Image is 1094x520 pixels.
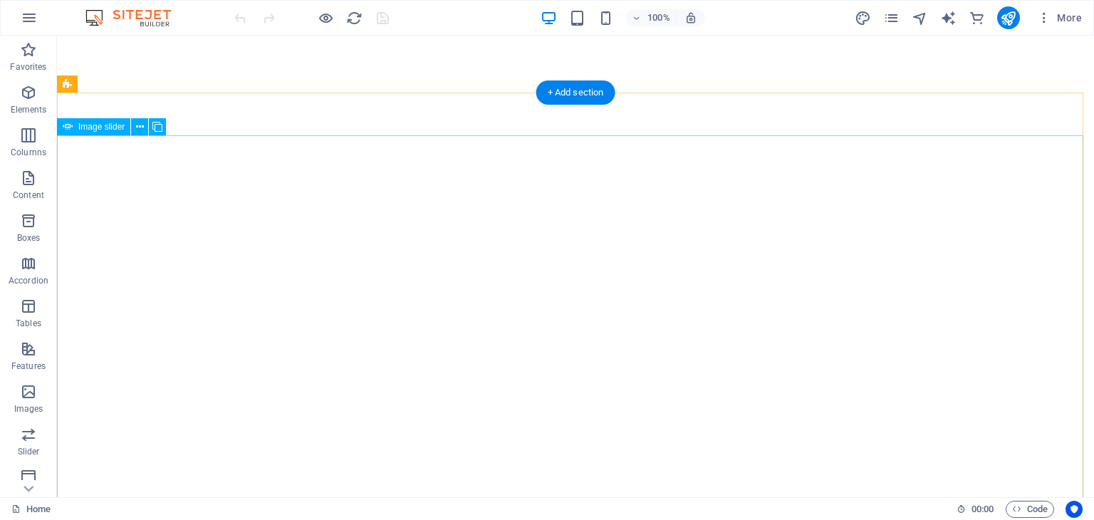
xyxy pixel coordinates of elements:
[1037,11,1082,25] span: More
[883,9,900,26] button: pages
[11,501,51,518] a: Click to cancel selection. Double-click to open Pages
[883,10,900,26] i: Pages (Ctrl+Alt+S)
[317,9,334,26] button: Click here to leave preview mode and continue editing
[940,10,957,26] i: AI Writer
[969,9,986,26] button: commerce
[346,10,363,26] i: Reload page
[78,123,125,131] span: Image slider
[16,318,41,329] p: Tables
[981,504,984,514] span: :
[1066,501,1083,518] button: Usercentrics
[1012,501,1048,518] span: Code
[18,446,40,457] p: Slider
[969,10,985,26] i: Commerce
[855,9,872,26] button: design
[855,10,871,26] i: Design (Ctrl+Alt+Y)
[1006,501,1054,518] button: Code
[957,501,994,518] h6: Session time
[536,80,615,105] div: + Add section
[684,11,697,24] i: On resize automatically adjust zoom level to fit chosen device.
[971,501,994,518] span: 00 00
[11,104,47,115] p: Elements
[9,275,48,286] p: Accordion
[11,147,46,158] p: Columns
[82,9,189,26] img: Editor Logo
[10,61,46,73] p: Favorites
[1031,6,1088,29] button: More
[647,9,670,26] h6: 100%
[1000,10,1016,26] i: Publish
[912,10,928,26] i: Navigator
[940,9,957,26] button: text_generator
[345,9,363,26] button: reload
[626,9,677,26] button: 100%
[912,9,929,26] button: navigator
[997,6,1020,29] button: publish
[13,189,44,201] p: Content
[14,403,43,415] p: Images
[17,232,41,244] p: Boxes
[11,360,46,372] p: Features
